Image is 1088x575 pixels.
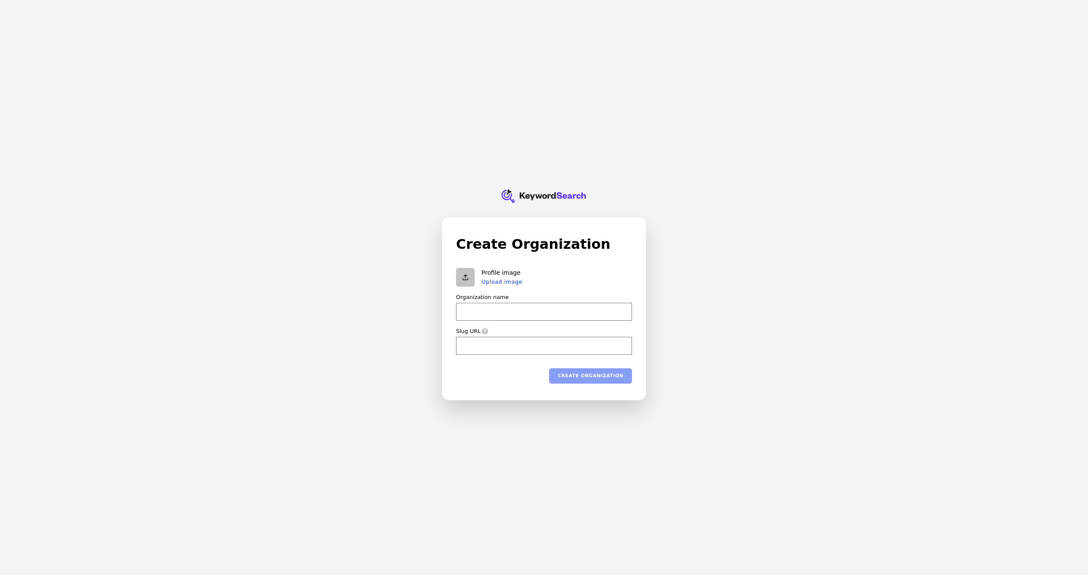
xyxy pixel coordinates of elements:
button: Upload organization logo [456,268,475,287]
h1: Create Organization [456,234,632,254]
span: A slug is a human-readable ID that must be unique. It’s often used in URLs. [481,328,488,335]
p: Profile image [482,269,522,277]
label: Slug URL [456,327,481,335]
label: Organization name [456,293,509,301]
button: Upload image [482,279,522,285]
